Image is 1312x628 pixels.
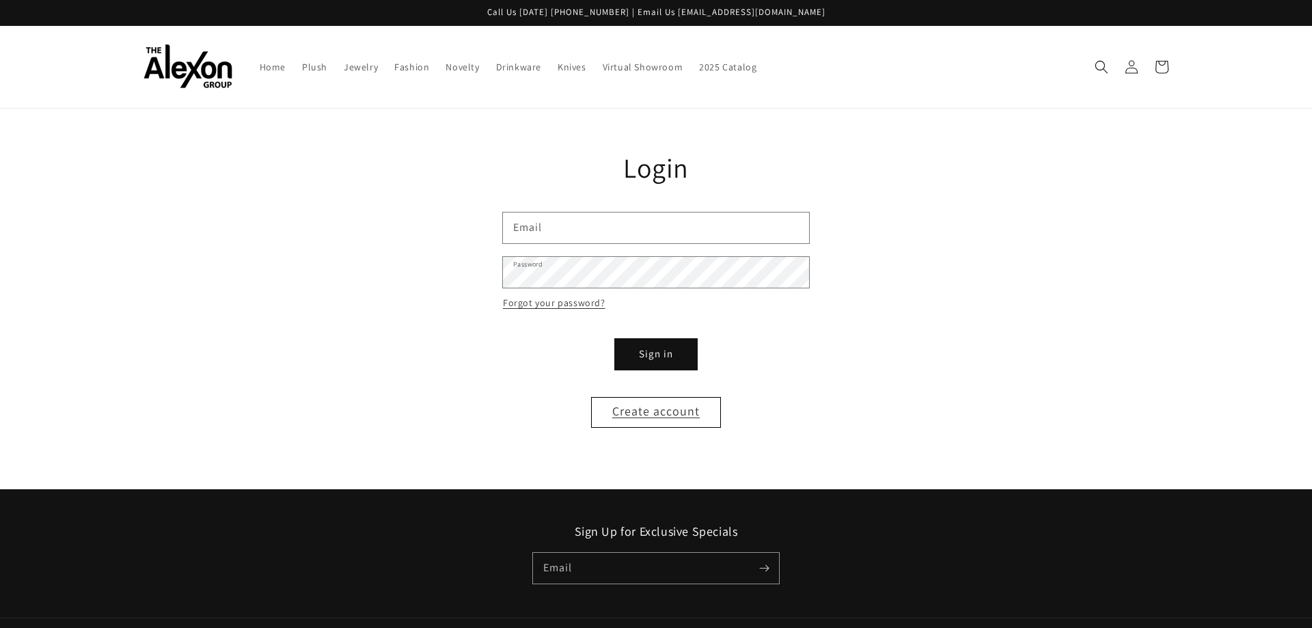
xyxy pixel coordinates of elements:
span: Plush [302,61,327,73]
a: Drinkware [488,53,549,81]
img: The Alexon Group [143,44,232,89]
a: Novelty [437,53,487,81]
h2: Sign Up for Exclusive Specials [143,523,1168,539]
span: Jewelry [344,61,378,73]
summary: Search [1086,52,1117,82]
span: Novelty [446,61,479,73]
button: Sign in [615,339,697,370]
button: Subscribe [749,553,779,583]
span: Virtual Showroom [603,61,683,73]
a: Jewelry [336,53,386,81]
h1: Login [503,150,809,185]
a: Home [251,53,294,81]
a: Plush [294,53,336,81]
span: Knives [558,61,586,73]
span: Home [260,61,286,73]
span: 2025 Catalog [699,61,756,73]
a: Fashion [386,53,437,81]
a: 2025 Catalog [691,53,765,81]
span: Drinkware [496,61,541,73]
a: Virtual Showroom [594,53,692,81]
span: Fashion [394,61,429,73]
a: Knives [549,53,594,81]
a: Create account [591,397,721,428]
a: Forgot your password? [503,295,605,312]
